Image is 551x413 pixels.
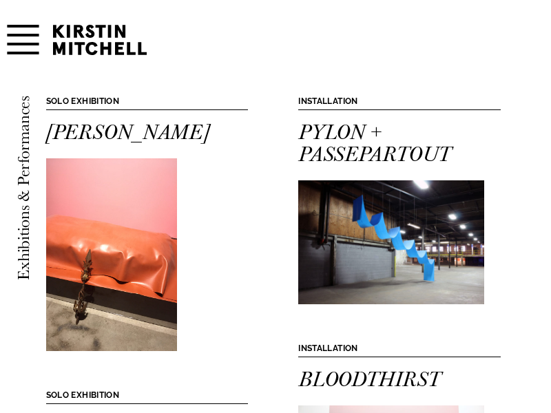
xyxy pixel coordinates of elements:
span: Installation [298,93,500,109]
span: Installation [298,340,500,357]
img: Kirstin Mitchell [53,25,160,55]
a: Pylon + Passepartout [298,115,450,169]
img: hamburger.svg [7,25,39,54]
span: Solo Exhibition [46,387,248,403]
a: Bloodthirst [298,362,440,394]
a: [PERSON_NAME] [46,115,209,147]
span: Solo Exhibition [46,93,248,109]
div: Exhibitions & Performances [14,96,32,280]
